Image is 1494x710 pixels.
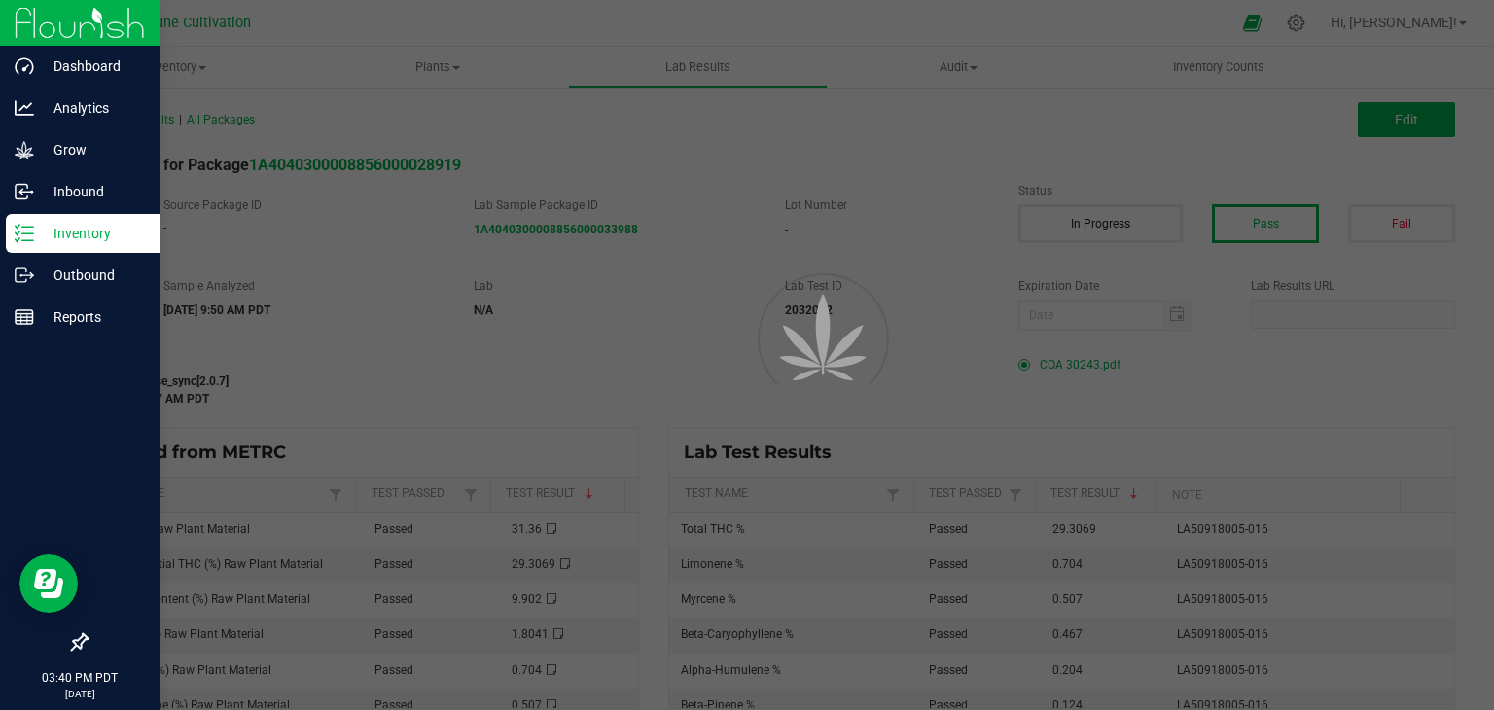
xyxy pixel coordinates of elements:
[15,307,34,327] inline-svg: Reports
[34,305,151,329] p: Reports
[19,554,78,613] iframe: Resource center
[34,138,151,161] p: Grow
[9,669,151,687] p: 03:40 PM PDT
[34,96,151,120] p: Analytics
[15,98,34,118] inline-svg: Analytics
[15,266,34,285] inline-svg: Outbound
[9,687,151,701] p: [DATE]
[15,140,34,160] inline-svg: Grow
[34,264,151,287] p: Outbound
[34,54,151,78] p: Dashboard
[15,224,34,243] inline-svg: Inventory
[34,180,151,203] p: Inbound
[15,56,34,76] inline-svg: Dashboard
[15,182,34,201] inline-svg: Inbound
[34,222,151,245] p: Inventory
